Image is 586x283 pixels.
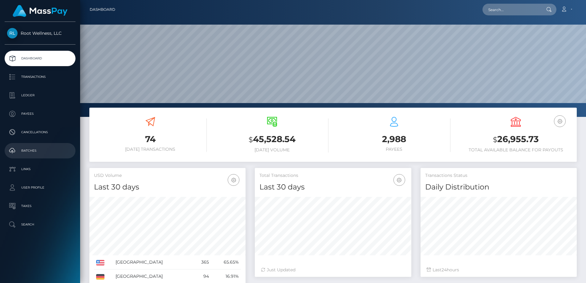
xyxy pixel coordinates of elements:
a: Dashboard [90,3,115,16]
span: 24 [442,267,447,273]
h6: Total Available Balance for Payouts [460,147,572,153]
p: Batches [7,146,73,155]
h5: USD Volume [94,173,241,179]
h5: Transactions Status [425,173,572,179]
p: Dashboard [7,54,73,63]
h3: 2,988 [338,133,450,145]
p: Taxes [7,201,73,211]
div: Last hours [427,267,571,273]
h4: Last 30 days [259,182,406,193]
a: Dashboard [5,51,75,66]
a: Links [5,161,75,177]
img: US.png [96,260,104,265]
p: Cancellations [7,128,73,137]
a: Batches [5,143,75,158]
img: MassPay Logo [13,5,67,17]
h6: [DATE] Volume [216,147,329,153]
h4: Daily Distribution [425,182,572,193]
td: 65.65% [211,255,241,269]
h4: Last 30 days [94,182,241,193]
a: Search [5,217,75,232]
div: Just Updated [261,267,405,273]
h6: [DATE] Transactions [94,147,207,152]
p: User Profile [7,183,73,192]
a: Cancellations [5,125,75,140]
small: $ [493,135,497,144]
small: $ [249,135,253,144]
p: Search [7,220,73,229]
img: Root Wellness, LLC [7,28,18,38]
input: Search... [482,4,540,15]
h3: 45,528.54 [216,133,329,146]
p: Links [7,165,73,174]
img: DE.png [96,274,104,280]
a: Payees [5,106,75,122]
a: Ledger [5,88,75,103]
td: 365 [193,255,211,269]
a: Taxes [5,198,75,214]
h5: Total Transactions [259,173,406,179]
a: Transactions [5,69,75,85]
h6: Payees [338,147,450,152]
h3: 74 [94,133,207,145]
p: Ledger [7,91,73,100]
td: [GEOGRAPHIC_DATA] [113,255,193,269]
p: Transactions [7,72,73,82]
h3: 26,955.73 [460,133,572,146]
span: Root Wellness, LLC [5,30,75,36]
p: Payees [7,109,73,118]
a: User Profile [5,180,75,195]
